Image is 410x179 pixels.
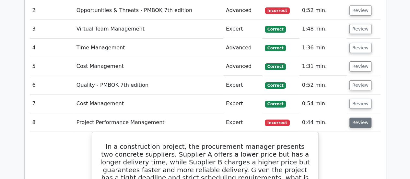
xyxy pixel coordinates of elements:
[265,26,286,32] span: Correct
[74,76,223,95] td: Quality - PMBOK 7th edition
[30,57,74,76] td: 5
[349,80,371,90] button: Review
[349,43,371,53] button: Review
[349,99,371,109] button: Review
[265,45,286,51] span: Correct
[223,76,262,95] td: Expert
[299,1,346,20] td: 0:52 min.
[30,1,74,20] td: 2
[265,63,286,70] span: Correct
[74,57,223,76] td: Cost Management
[299,95,346,113] td: 0:54 min.
[299,76,346,95] td: 0:52 min.
[223,95,262,113] td: Expert
[74,113,223,132] td: Project Performance Management
[349,118,371,128] button: Review
[30,113,74,132] td: 8
[265,120,290,126] span: Incorrect
[223,113,262,132] td: Expert
[30,76,74,95] td: 6
[30,20,74,38] td: 3
[74,1,223,20] td: Opportunities & Threats - PMBOK 7th edition
[299,39,346,57] td: 1:36 min.
[265,7,290,14] span: Incorrect
[30,39,74,57] td: 4
[265,101,286,107] span: Correct
[30,95,74,113] td: 7
[349,6,371,16] button: Review
[299,57,346,76] td: 1:31 min.
[299,20,346,38] td: 1:48 min.
[223,39,262,57] td: Advanced
[223,57,262,76] td: Advanced
[265,82,286,89] span: Correct
[74,39,223,57] td: Time Management
[349,24,371,34] button: Review
[74,20,223,38] td: Virtual Team Management
[223,20,262,38] td: Expert
[223,1,262,20] td: Advanced
[349,61,371,71] button: Review
[74,95,223,113] td: Cost Management
[299,113,346,132] td: 0:44 min.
